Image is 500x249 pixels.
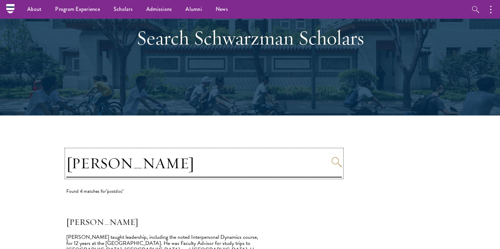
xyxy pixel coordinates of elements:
[66,188,342,195] div: Found 4 matches for
[332,157,342,167] button: Search
[106,188,123,195] span: "postdoc"
[66,150,342,177] input: Search
[66,215,262,229] h2: [PERSON_NAME]
[133,26,367,50] h1: Search Schwarzman Scholars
